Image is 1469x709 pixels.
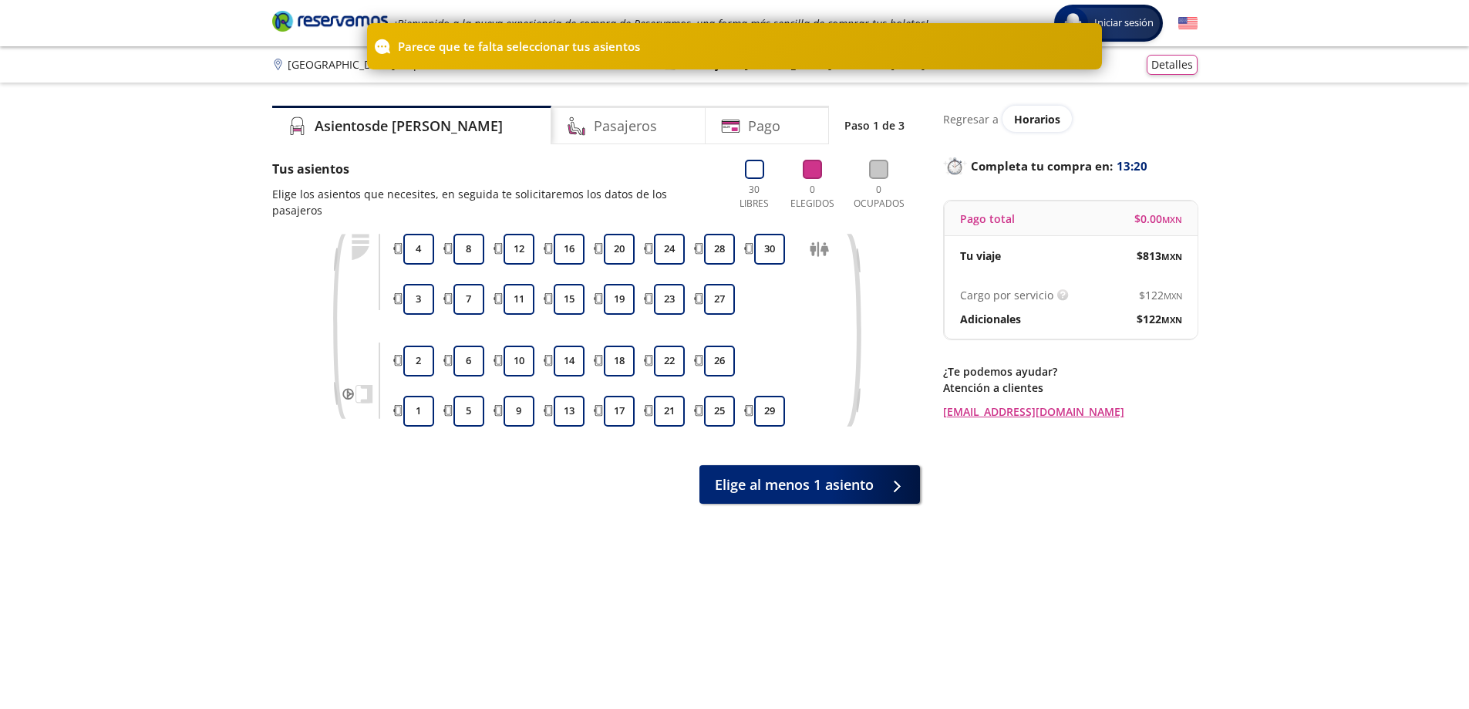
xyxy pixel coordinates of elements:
iframe: Messagebird Livechat Widget [1380,620,1454,694]
button: 8 [453,234,484,265]
button: 26 [704,346,735,376]
button: 3 [403,284,434,315]
em: ¡Bienvenido a la nueva experiencia de compra de Reservamos, una forma más sencilla de comprar tus... [394,16,928,31]
button: 13 [554,396,585,427]
button: Elige al menos 1 asiento [699,465,920,504]
small: MXN [1162,214,1182,225]
button: 2 [403,346,434,376]
button: 17 [604,396,635,427]
button: 6 [453,346,484,376]
h4: Asientos de [PERSON_NAME] [315,116,503,137]
button: English [1178,14,1198,33]
p: Completa tu compra en : [943,155,1198,177]
button: 4 [403,234,434,265]
button: 1 [403,396,434,427]
h4: Pago [748,116,780,137]
small: MXN [1161,251,1182,262]
span: Iniciar sesión [1088,15,1160,31]
a: [EMAIL_ADDRESS][DOMAIN_NAME] [943,403,1198,420]
span: $ 122 [1137,311,1182,327]
button: 16 [554,234,585,265]
button: 24 [654,234,685,265]
p: Cargo por servicio [960,287,1053,303]
p: Adicionales [960,311,1021,327]
button: 14 [554,346,585,376]
h4: Pasajeros [594,116,657,137]
i: Brand Logo [272,9,388,32]
span: Horarios [1014,112,1060,127]
button: 15 [554,284,585,315]
span: Elige al menos 1 asiento [715,474,874,495]
button: 5 [453,396,484,427]
p: Atención a clientes [943,380,1198,396]
p: Pago total [960,211,1015,227]
button: 23 [654,284,685,315]
button: 29 [754,396,785,427]
p: 30 Libres [733,183,776,211]
span: $ 813 [1137,248,1182,264]
button: 7 [453,284,484,315]
p: Tus asientos [272,160,718,178]
button: 19 [604,284,635,315]
p: 0 Ocupados [850,183,908,211]
a: Brand Logo [272,9,388,37]
p: Tu viaje [960,248,1001,264]
button: 21 [654,396,685,427]
p: Paso 1 de 3 [844,117,905,133]
span: $ 0.00 [1134,211,1182,227]
button: 12 [504,234,534,265]
p: Regresar a [943,111,999,127]
small: MXN [1161,314,1182,326]
button: 28 [704,234,735,265]
button: 22 [654,346,685,376]
button: 9 [504,396,534,427]
p: Parece que te falta seleccionar tus asientos [398,38,640,56]
button: 11 [504,284,534,315]
span: $ 122 [1139,287,1182,303]
button: 30 [754,234,785,265]
div: Regresar a ver horarios [943,106,1198,132]
button: 25 [704,396,735,427]
button: 10 [504,346,534,376]
p: 0 Elegidos [787,183,838,211]
button: 20 [604,234,635,265]
button: 27 [704,284,735,315]
button: 18 [604,346,635,376]
span: 13:20 [1117,157,1147,175]
p: ¿Te podemos ayudar? [943,363,1198,380]
p: Elige los asientos que necesites, en seguida te solicitaremos los datos de los pasajeros [272,186,718,218]
small: MXN [1164,290,1182,302]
